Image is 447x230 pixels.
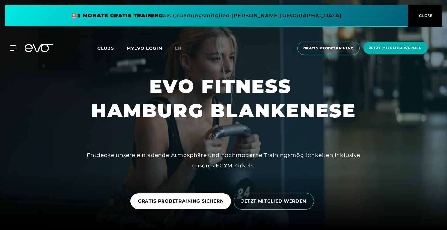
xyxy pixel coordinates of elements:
[175,45,182,51] span: en
[361,42,429,55] a: Jetzt Mitglied werden
[234,188,317,214] a: JETZT MITGLIED WERDEN
[91,74,356,123] h1: EVO FITNESS HAMBURG BLANKENESE
[408,5,442,27] button: CLOSE
[369,45,422,51] span: Jetzt Mitglied werden
[82,150,365,171] div: Entdecke unsere einladende Atmosphäre und hochmoderne Trainingsmöglichkeiten inklusive unseres EG...
[127,45,162,51] a: MYEVO LOGIN
[175,45,189,52] a: en
[241,198,306,205] span: JETZT MITGLIED WERDEN
[138,198,224,205] span: GRATIS PROBETRAINING SICHERN
[130,188,234,214] a: GRATIS PROBETRAINING SICHERN
[97,45,127,51] a: Clubs
[295,42,361,55] a: Gratis Probetraining
[303,46,354,51] span: Gratis Probetraining
[417,13,433,19] span: CLOSE
[97,45,114,51] span: Clubs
